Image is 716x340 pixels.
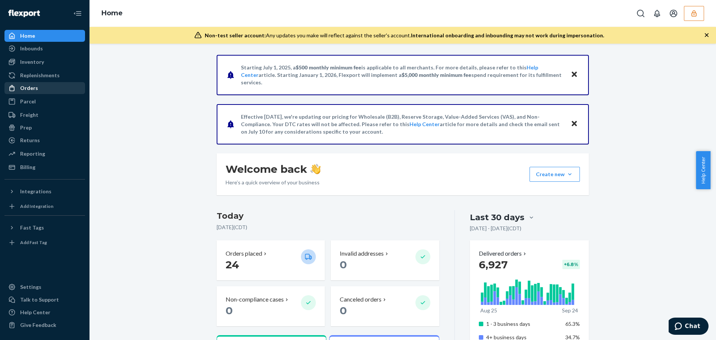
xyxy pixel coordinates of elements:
[4,306,85,318] a: Help Center
[530,167,580,182] button: Create new
[666,6,681,21] button: Open account menu
[4,185,85,197] button: Integrations
[217,286,325,326] button: Non-compliance cases 0
[4,96,85,107] a: Parcel
[569,69,579,80] button: Close
[569,119,579,130] button: Close
[310,164,321,174] img: hand-wave emoji
[241,64,563,86] p: Starting July 1, 2025, a is applicable to all merchants. For more details, please refer to this a...
[4,69,85,81] a: Replenishments
[241,113,563,135] p: Effective [DATE], we're updating our pricing for Wholesale (B2B), Reserve Storage, Value-Added Se...
[20,309,50,316] div: Help Center
[20,203,53,209] div: Add Integration
[296,64,361,71] span: $500 monthly minimum fee
[20,283,41,291] div: Settings
[331,286,439,326] button: Canceled orders 0
[4,109,85,121] a: Freight
[217,240,325,280] button: Orders placed 24
[565,321,580,327] span: 65.3%
[340,295,381,304] p: Canceled orders
[20,111,38,119] div: Freight
[4,222,85,234] button: Fast Tags
[340,258,347,271] span: 0
[562,260,580,269] div: + 6.8 %
[633,6,648,21] button: Open Search Box
[479,258,508,271] span: 6,927
[20,321,56,329] div: Give Feedback
[4,161,85,173] a: Billing
[70,6,85,21] button: Close Navigation
[4,30,85,42] a: Home
[95,3,129,24] ol: breadcrumbs
[20,239,47,246] div: Add Fast Tag
[226,258,239,271] span: 24
[20,296,59,303] div: Talk to Support
[20,163,35,171] div: Billing
[226,304,233,317] span: 0
[4,200,85,212] a: Add Integration
[409,121,440,127] a: Help Center
[4,281,85,293] a: Settings
[20,124,32,131] div: Prep
[669,318,709,336] iframe: Opens a widget where you can chat to one of our agents
[486,320,560,328] p: 1 - 3 business days
[480,307,497,314] p: Aug 25
[340,249,384,258] p: Invalid addresses
[226,162,321,176] h1: Welcome back
[20,188,51,195] div: Integrations
[4,134,85,146] a: Returns
[205,32,604,39] div: Any updates you make will reflect against the seller's account.
[4,43,85,54] a: Inbounds
[8,10,40,17] img: Flexport logo
[411,32,604,38] span: International onboarding and inbounding may not work during impersonation.
[20,58,44,66] div: Inventory
[340,304,347,317] span: 0
[20,84,38,92] div: Orders
[4,319,85,331] button: Give Feedback
[20,45,43,52] div: Inbounds
[4,82,85,94] a: Orders
[402,72,471,78] span: $5,000 monthly minimum fee
[217,210,439,222] h3: Today
[4,237,85,249] a: Add Fast Tag
[470,212,524,223] div: Last 30 days
[470,225,521,232] p: [DATE] - [DATE] ( CDT )
[331,240,439,280] button: Invalid addresses 0
[20,98,36,105] div: Parcel
[217,224,439,231] p: [DATE] ( CDT )
[20,137,40,144] div: Returns
[562,307,578,314] p: Sep 24
[696,151,710,189] button: Help Center
[101,9,123,17] a: Home
[226,295,284,304] p: Non-compliance cases
[20,72,60,79] div: Replenishments
[4,148,85,160] a: Reporting
[20,224,44,231] div: Fast Tags
[205,32,266,38] span: Non-test seller account:
[479,249,528,258] button: Delivered orders
[650,6,665,21] button: Open notifications
[4,294,85,306] button: Talk to Support
[4,56,85,68] a: Inventory
[20,32,35,40] div: Home
[4,122,85,134] a: Prep
[20,150,45,157] div: Reporting
[226,179,321,186] p: Here’s a quick overview of your business
[226,249,262,258] p: Orders placed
